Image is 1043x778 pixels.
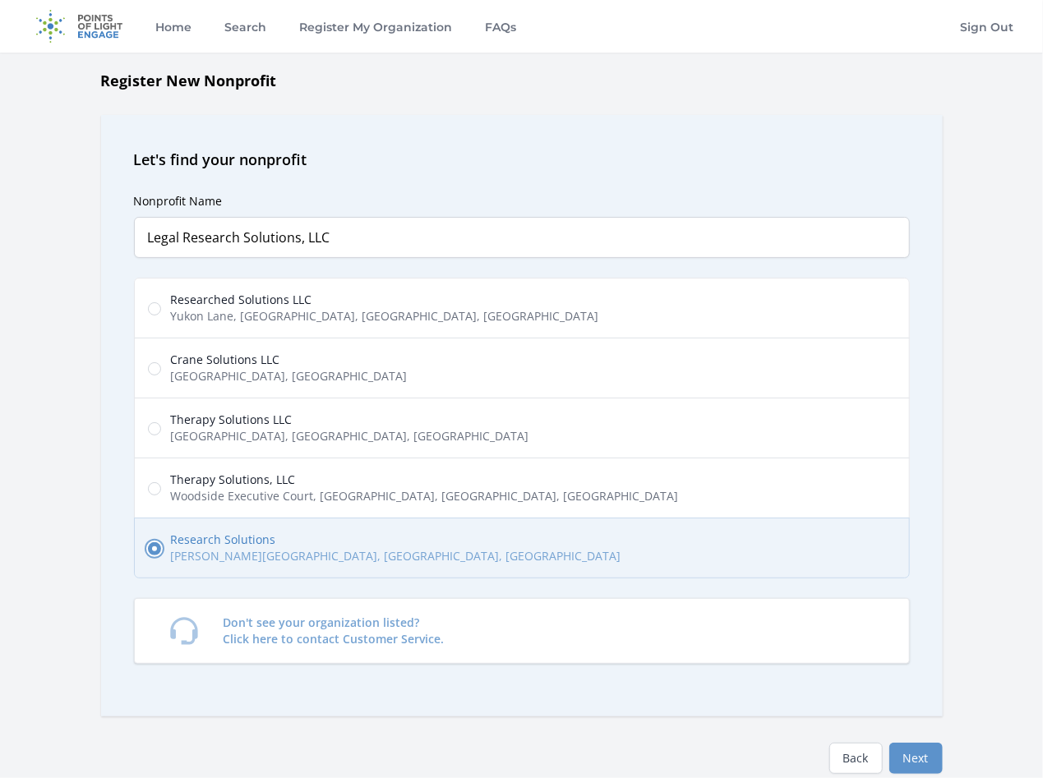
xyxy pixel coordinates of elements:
[171,428,529,444] span: [GEOGRAPHIC_DATA], [GEOGRAPHIC_DATA], [GEOGRAPHIC_DATA]
[171,308,599,325] span: Yukon Lane, [GEOGRAPHIC_DATA], [GEOGRAPHIC_DATA], [GEOGRAPHIC_DATA]
[224,615,445,647] p: Don't see your organization listed? Click here to contact Customer Service.
[171,532,621,548] span: Research Solutions
[171,488,679,504] span: Woodside Executive Court, [GEOGRAPHIC_DATA], [GEOGRAPHIC_DATA], [GEOGRAPHIC_DATA]
[134,598,910,664] a: Don't see your organization listed?Click here to contact Customer Service.
[171,352,408,368] span: Crane Solutions LLC
[889,743,943,774] button: Next
[171,368,408,384] span: [GEOGRAPHIC_DATA], [GEOGRAPHIC_DATA]
[148,482,161,495] input: Therapy Solutions, LLC Woodside Executive Court, [GEOGRAPHIC_DATA], [GEOGRAPHIC_DATA], [GEOGRAPHI...
[148,362,161,375] input: Crane Solutions LLC [GEOGRAPHIC_DATA], [GEOGRAPHIC_DATA]
[171,548,621,564] span: [PERSON_NAME][GEOGRAPHIC_DATA], [GEOGRAPHIC_DATA], [GEOGRAPHIC_DATA]
[134,148,910,171] h2: Let's find your nonprofit
[171,472,679,488] span: Therapy Solutions, LLC
[148,422,161,435] input: Therapy Solutions LLC [GEOGRAPHIC_DATA], [GEOGRAPHIC_DATA], [GEOGRAPHIC_DATA]
[148,542,161,555] input: Research Solutions [PERSON_NAME][GEOGRAPHIC_DATA], [GEOGRAPHIC_DATA], [GEOGRAPHIC_DATA]
[134,193,223,209] label: Nonprofit Name
[171,292,599,308] span: Researched Solutions LLC
[101,69,943,92] h1: Register New Nonprofit
[829,743,883,774] a: Back
[148,302,161,315] input: Researched Solutions LLC Yukon Lane, [GEOGRAPHIC_DATA], [GEOGRAPHIC_DATA], [GEOGRAPHIC_DATA]
[171,412,529,428] span: Therapy Solutions LLC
